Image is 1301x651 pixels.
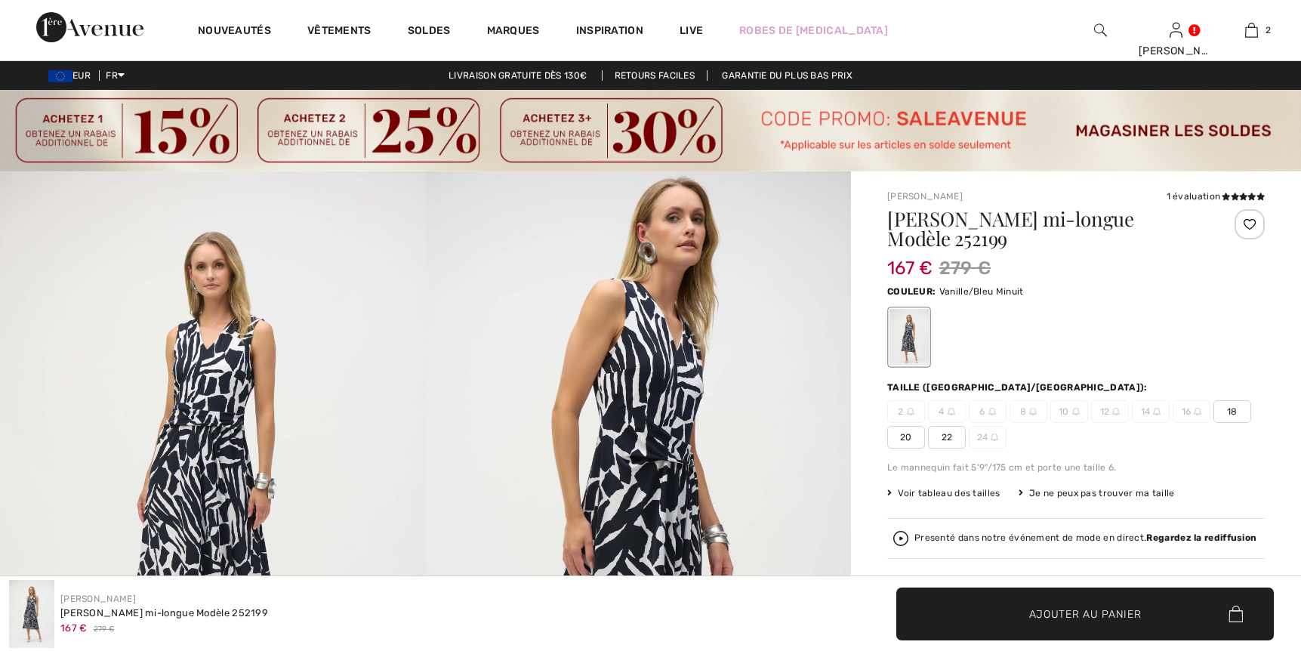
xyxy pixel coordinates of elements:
span: 14 [1132,400,1170,423]
div: 1 évaluation [1167,190,1265,203]
span: Ajouter au panier [1029,606,1142,622]
span: 167 € [60,622,88,634]
span: Voir tableau des tailles [887,486,1000,500]
a: Nouveautés [198,24,271,40]
strong: Regardez la rediffusion [1146,532,1256,543]
a: [PERSON_NAME] [60,594,136,604]
img: ring-m.svg [948,408,955,415]
img: ring-m.svg [1153,408,1161,415]
img: ring-m.svg [1072,408,1080,415]
div: Je ne peux pas trouver ma taille [1019,486,1175,500]
a: [PERSON_NAME] [887,191,963,202]
span: 279 € [939,255,991,282]
div: [PERSON_NAME] [1139,43,1213,59]
span: Inspiration [576,24,643,40]
span: 167 € [887,242,933,279]
span: 16 [1173,400,1210,423]
span: 4 [928,400,966,423]
img: ring-m.svg [988,408,996,415]
a: Vêtements [307,24,371,40]
button: Ajouter au panier [896,588,1274,640]
img: ring-m.svg [991,433,998,441]
div: Le mannequin fait 5'9"/175 cm et porte une taille 6. [887,461,1265,474]
span: 22 [928,426,966,449]
span: 10 [1050,400,1088,423]
img: Euro [48,70,72,82]
img: ring-m.svg [1029,408,1037,415]
img: Mes infos [1170,21,1182,39]
div: Presenté dans notre événement de mode en direct. [914,533,1256,543]
span: FR [106,70,125,81]
img: Mon panier [1245,21,1258,39]
div: [PERSON_NAME] mi-longue Modèle 252199 [60,606,268,621]
span: Vanille/Bleu Minuit [939,286,1024,297]
img: Regardez la rediffusion [893,531,908,546]
a: Retours faciles [602,70,708,81]
span: 18 [1213,400,1251,423]
span: 12 [1091,400,1129,423]
span: 2 [1266,23,1271,37]
span: 8 [1010,400,1047,423]
div: Taille ([GEOGRAPHIC_DATA]/[GEOGRAPHIC_DATA]): [887,381,1151,394]
img: ring-m.svg [907,408,914,415]
span: 279 € [94,624,115,635]
span: 24 [969,426,1007,449]
a: Robes de [MEDICAL_DATA] [739,23,888,39]
a: Soldes [408,24,451,40]
span: 6 [969,400,1007,423]
img: ring-m.svg [1194,408,1201,415]
a: Live [680,23,703,39]
h1: [PERSON_NAME] mi-longue Modèle 252199 [887,209,1202,248]
a: Marques [487,24,540,40]
img: 1ère Avenue [36,12,143,42]
a: Se connecter [1170,23,1182,37]
span: 20 [887,426,925,449]
div: Vanille/Bleu Minuit [889,309,929,366]
a: Livraison gratuite dès 130€ [436,70,599,81]
img: Robe Portefeuille Mi-Longue mod&egrave;le 252199 [9,580,54,648]
img: Bag.svg [1229,606,1243,622]
a: Garantie du plus bas prix [710,70,865,81]
a: 2 [1214,21,1288,39]
img: recherche [1094,21,1107,39]
span: 2 [887,400,925,423]
span: EUR [48,70,97,81]
img: ring-m.svg [1112,408,1120,415]
span: Couleur: [887,286,936,297]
